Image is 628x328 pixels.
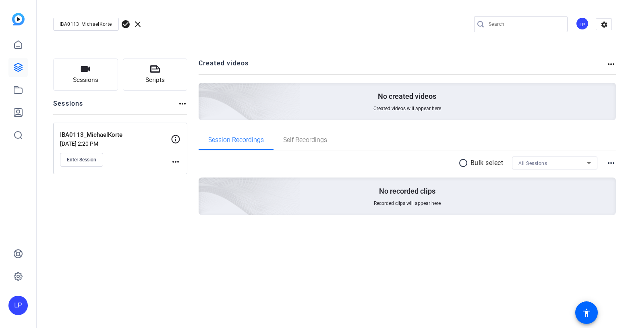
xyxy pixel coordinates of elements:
span: Recorded clips will appear here [374,200,441,207]
p: No created videos [378,92,436,101]
h2: Created videos [199,58,607,74]
div: LP [576,17,589,30]
mat-icon: more_horiz [171,157,180,167]
p: Bulk select [470,158,504,168]
p: [DATE] 2:20 PM [60,140,171,147]
span: Created videos will appear here [373,105,441,112]
mat-icon: more_horiz [606,59,616,69]
span: check_circle [121,19,131,29]
button: Enter Session [60,153,103,167]
mat-icon: radio_button_unchecked [458,158,470,168]
p: No recorded clips [379,186,435,196]
span: clear [133,19,143,29]
img: Creted videos background [108,3,301,178]
mat-icon: more_horiz [606,158,616,168]
mat-icon: settings [596,19,612,31]
input: Search [489,19,561,29]
span: All Sessions [518,161,547,166]
span: Session Recordings [208,137,264,143]
button: Scripts [123,58,188,91]
mat-icon: accessibility [582,308,591,318]
button: Sessions [53,58,118,91]
div: LP [8,296,28,315]
h2: Sessions [53,99,83,114]
img: blue-gradient.svg [12,13,25,25]
ngx-avatar: Layn Pieratt [576,17,590,31]
span: Sessions [73,75,98,85]
p: IBA0113_MichaelKorte [60,130,171,140]
span: Self Recordings [283,137,327,143]
input: Enter Project Name [60,19,112,29]
mat-icon: more_horiz [178,99,187,109]
span: Enter Session [67,157,96,163]
span: Scripts [145,75,165,85]
img: embarkstudio-empty-session.png [108,98,301,273]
